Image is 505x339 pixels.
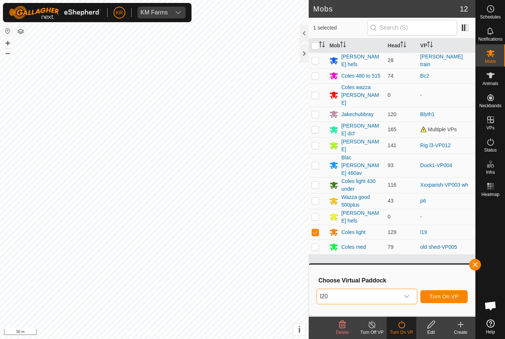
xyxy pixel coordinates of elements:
button: + [3,39,12,48]
span: 0 [388,214,391,220]
span: 79 [388,244,394,250]
img: Gallagher Logo [9,6,101,19]
div: [PERSON_NAME] dcf [341,122,382,138]
span: 1 selected [313,24,367,32]
p-sorticon: Activate to sort [400,43,406,48]
span: 12 [460,3,468,14]
button: Map Layers [16,27,25,36]
div: Coles wazza [PERSON_NAME] [341,84,382,107]
span: 74 [388,73,394,79]
span: Notifications [478,37,502,41]
span: Animals [482,81,498,86]
h2: Mobs [313,4,460,13]
a: Duck1-VP004 [420,162,452,168]
span: 43 [388,198,394,204]
span: VPs [486,126,494,130]
span: 28 [388,57,394,63]
p-sorticon: Activate to sort [340,43,346,48]
div: Coles light 430 under [341,177,382,193]
span: 120 [388,111,396,117]
span: 141 [388,142,396,148]
p-sorticon: Activate to sort [319,43,325,48]
div: Turn Off VP [357,329,387,336]
div: Coles light [341,228,365,236]
span: KR [116,9,123,17]
span: Multiple VPs [420,126,457,132]
span: Help [486,330,495,334]
h3: Choose Virtual Paddock [318,277,468,284]
th: Mob [326,38,384,53]
a: Bc2 [420,73,429,79]
div: KM Farms [140,10,168,16]
td: - [417,209,475,225]
a: Rig l3-VP012 [420,142,451,148]
span: Delete [336,330,349,335]
div: dropdown trigger [171,7,186,18]
div: [PERSON_NAME] [341,138,382,153]
button: Reset Map [3,27,12,35]
span: 116 [388,182,396,188]
div: [PERSON_NAME] hefs [341,209,382,225]
span: Turn On VP [430,294,458,299]
span: Infra [486,170,495,174]
a: [PERSON_NAME] train [420,54,463,67]
div: Edit [416,329,446,336]
button: Turn On VP [420,290,468,303]
div: [PERSON_NAME] hefs [341,53,382,68]
div: Jakechubbray [341,111,373,118]
span: 93 [388,162,394,168]
span: Mobs [485,59,496,64]
div: Create [446,329,475,336]
a: Privacy Policy [125,329,153,336]
div: Open chat [479,295,502,317]
td: - [417,83,475,107]
span: 0 [388,92,391,98]
div: Blac [PERSON_NAME] 460av [341,154,382,177]
span: KM Farms [138,7,171,18]
span: 129 [388,229,396,235]
span: Neckbands [479,104,501,108]
a: Xxxparish-VP003 wh [420,182,468,188]
span: Status [484,148,496,152]
button: – [3,48,12,57]
div: Wazza good 500plus [341,193,382,209]
a: old shed-VP005 [420,244,457,250]
span: 165 [388,126,396,132]
input: Search (S) [367,20,457,35]
span: i [298,325,301,335]
p-sorticon: Activate to sort [427,43,433,48]
div: Coles med [341,243,366,251]
button: i [293,323,305,336]
a: Blyth1 [420,111,435,117]
a: Help [476,316,505,337]
span: Heatmap [481,192,499,197]
div: Coles 480 to 515 [341,72,380,80]
a: l19 [420,229,427,235]
a: p6 [420,198,426,204]
span: l20 [317,289,399,304]
span: Schedules [480,15,501,19]
th: VP [417,38,475,53]
div: Turn On VP [387,329,416,336]
th: Head [385,38,417,53]
a: Contact Us [162,329,183,336]
div: dropdown trigger [399,289,414,304]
